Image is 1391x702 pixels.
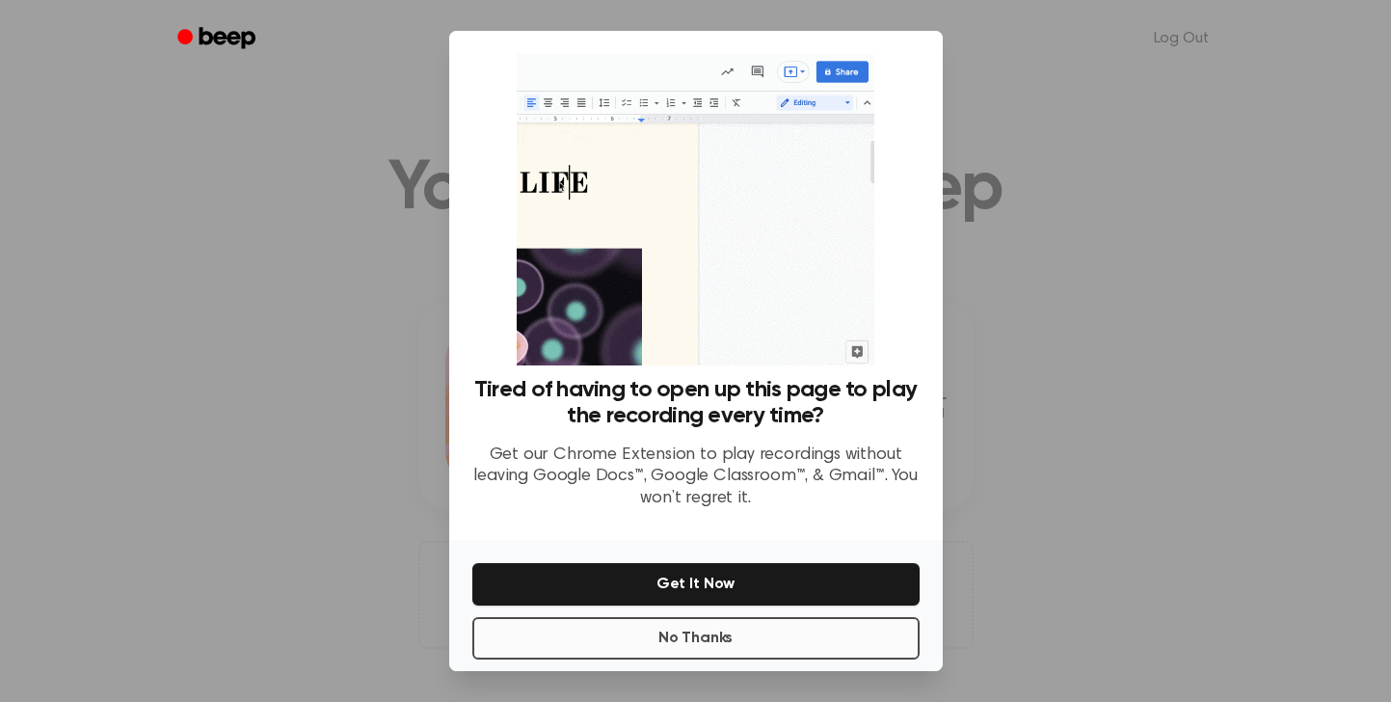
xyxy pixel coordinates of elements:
[472,617,920,660] button: No Thanks
[472,563,920,606] button: Get It Now
[472,377,920,429] h3: Tired of having to open up this page to play the recording every time?
[1135,15,1228,62] a: Log Out
[517,54,874,365] img: Beep extension in action
[472,445,920,510] p: Get our Chrome Extension to play recordings without leaving Google Docs™, Google Classroom™, & Gm...
[164,20,273,58] a: Beep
